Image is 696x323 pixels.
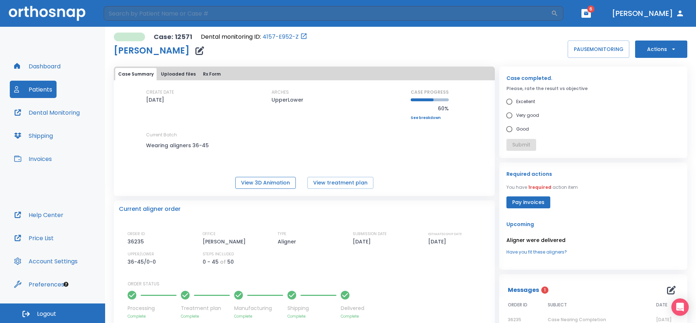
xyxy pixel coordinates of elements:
[10,81,57,98] button: Patients
[506,184,578,191] p: You have action item
[10,252,82,270] button: Account Settings
[609,7,687,20] button: [PERSON_NAME]
[428,237,449,246] p: [DATE]
[63,281,69,288] div: Tooltip anchor
[635,41,687,58] button: Actions
[341,305,364,312] p: Delivered
[541,286,548,294] span: 1
[234,314,283,319] p: Complete
[235,177,296,189] button: View 3D Animation
[278,237,299,246] p: Aligner
[508,316,521,323] span: 36235
[307,177,373,189] button: View treatment plan
[287,314,336,319] p: Complete
[128,258,158,266] p: 36-45/0-0
[506,249,680,255] a: Have you fit these aligners?
[506,236,680,245] p: Aligner were delivered
[428,231,462,237] p: ESTIMATED SHIP DATE
[516,125,529,133] span: Good
[128,251,154,258] p: UPPER/LOWER
[287,305,336,312] p: Shipping
[146,141,211,150] p: Wearing aligners 36-45
[9,6,86,21] img: Orthosnap
[115,68,157,80] button: Case Summary
[353,237,373,246] p: [DATE]
[272,95,303,104] p: UpperLower
[119,205,181,213] p: Current aligner order
[181,314,230,319] p: Complete
[146,132,211,138] p: Current Batch
[203,237,248,246] p: [PERSON_NAME]
[181,305,230,312] p: Treatment plan
[656,302,667,308] span: DATE
[128,237,146,246] p: 36235
[506,170,552,178] p: Required actions
[146,95,164,104] p: [DATE]
[516,97,535,106] span: Excellent
[128,231,145,237] p: ORDER ID
[203,258,219,266] p: 0 - 45
[272,89,289,95] p: ARCHES
[568,41,629,58] button: PAUSEMONITORING
[548,316,606,323] span: Case Nearing Completion
[10,150,56,167] button: Invoices
[10,127,57,144] button: Shipping
[10,104,84,121] button: Dental Monitoring
[278,231,286,237] p: TYPE
[201,33,261,41] p: Dental monitoring ID:
[158,68,199,80] button: Uploaded files
[10,229,58,247] button: Price List
[671,298,689,316] div: Open Intercom Messenger
[114,46,190,55] h1: [PERSON_NAME]
[201,33,307,41] div: Open patient in dental monitoring portal
[128,281,490,287] p: ORDER STATUS
[508,302,527,308] span: ORDER ID
[506,220,680,229] p: Upcoming
[203,231,216,237] p: OFFICE
[508,286,539,294] p: Messages
[548,302,567,308] span: SUBJECT
[656,316,672,323] span: [DATE]
[146,89,174,95] p: CREATE DATE
[353,231,387,237] p: SUBMISSION DATE
[262,33,299,41] a: 4157-E952-Z
[10,276,69,293] button: Preferences
[516,111,539,120] span: Very good
[200,68,224,80] button: Rx Form
[115,68,493,80] div: tabs
[234,305,283,312] p: Manufacturing
[37,310,56,318] span: Logout
[128,305,177,312] p: Processing
[10,58,65,75] button: Dashboard
[506,74,680,82] p: Case completed.
[411,89,449,95] p: CASE PROGRESS
[227,258,234,266] p: 50
[10,206,68,224] button: Help Center
[104,6,551,21] input: Search by Patient Name or Case #
[341,314,364,319] p: Complete
[587,5,594,13] span: 6
[506,196,550,208] button: Pay invoices
[220,258,226,266] p: of
[128,314,177,319] p: Complete
[154,33,192,41] p: Case: 12571
[528,184,551,190] span: 1 required
[411,116,449,120] a: See breakdown
[411,104,449,113] p: 60%
[506,85,680,92] p: Please, rate the result vs objective
[203,251,234,258] p: STEPS INCLUDED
